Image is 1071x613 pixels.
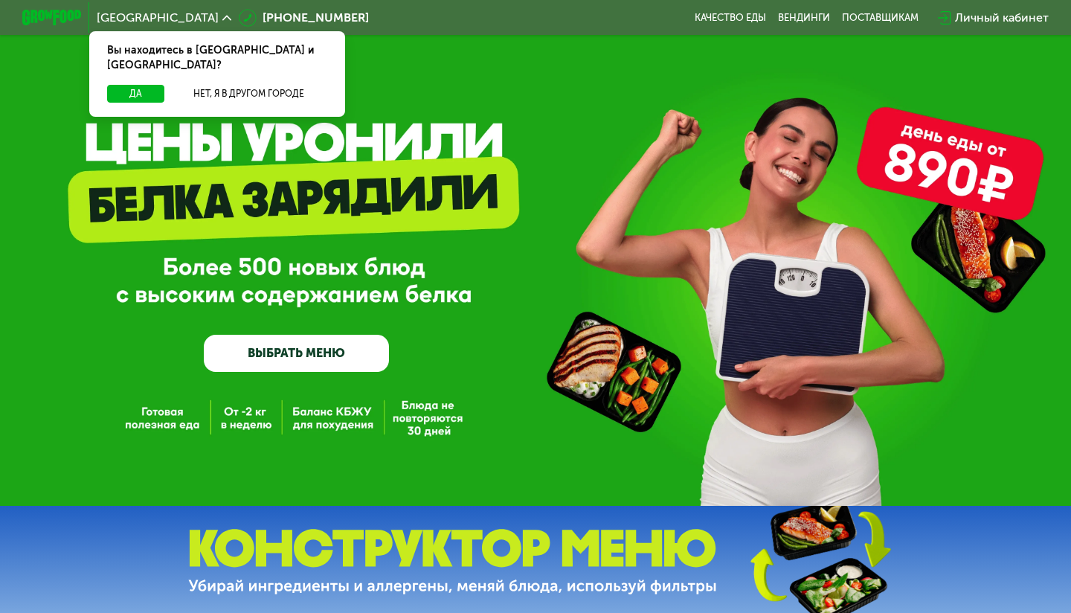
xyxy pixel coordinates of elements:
a: Качество еды [695,12,766,24]
a: [PHONE_NUMBER] [239,9,369,27]
div: поставщикам [842,12,919,24]
button: Да [107,85,164,103]
button: Нет, я в другом городе [170,85,327,103]
a: Вендинги [778,12,830,24]
div: Вы находитесь в [GEOGRAPHIC_DATA] и [GEOGRAPHIC_DATA]? [89,31,345,85]
a: ВЫБРАТЬ МЕНЮ [204,335,389,372]
span: [GEOGRAPHIC_DATA] [97,12,219,24]
div: Личный кабинет [955,9,1049,27]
